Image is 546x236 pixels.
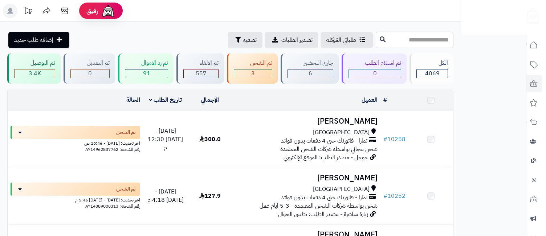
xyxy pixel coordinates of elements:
[125,59,168,67] div: تم رد الاموال
[125,69,168,78] div: 91
[85,203,140,209] span: رقم الشحنة: AY14889008313
[175,53,225,84] a: تم الالغاء 557
[116,129,136,136] span: تم الشحن
[196,69,207,78] span: 557
[522,5,539,24] img: logo
[340,53,408,84] a: تم استلام الطلب 0
[383,192,387,200] span: #
[6,53,62,84] a: تم التوصيل 3.4K
[116,185,136,193] span: تم الشحن
[349,69,401,78] div: 0
[70,59,110,67] div: تم التعديل
[201,96,219,104] a: الإجمالي
[281,36,313,44] span: تصدير الطلبات
[183,59,219,67] div: تم الالغاء
[373,69,377,78] span: 0
[235,117,378,125] h3: [PERSON_NAME]
[71,69,109,78] div: 0
[284,153,368,162] span: جوجل - مصدر الطلب: الموقع الإلكتروني
[383,135,387,144] span: #
[228,32,262,48] button: تصفية
[416,59,448,67] div: الكل
[199,135,221,144] span: 300.0
[288,69,333,78] div: 6
[265,32,318,48] a: تصدير الطلبات
[260,201,378,210] span: شحن بواسطة شركات الشحن المعتمدة - 3-5 ايام عمل
[101,4,115,18] img: ai-face.png
[281,137,367,145] span: تمارا - فاتورتك حتى 4 دفعات بدون فوائد
[234,59,272,67] div: تم الشحن
[117,53,175,84] a: تم رد الاموال 91
[11,139,140,147] div: اخر تحديث: [DATE] - 10:46 ص
[313,128,370,137] span: [GEOGRAPHIC_DATA]
[62,53,117,84] a: تم التعديل 0
[279,53,340,84] a: جاري التحضير 6
[126,96,140,104] a: الحالة
[362,96,378,104] a: العميل
[326,36,356,44] span: طلباتي المُوكلة
[85,146,140,153] span: رقم الشحنة: AY14962837762
[8,32,69,48] a: إضافة طلب جديد
[243,36,257,44] span: تصفية
[309,69,312,78] span: 6
[149,96,182,104] a: تاريخ الطلب
[14,59,55,67] div: تم التوصيل
[14,36,53,44] span: إضافة طلب جديد
[15,69,55,78] div: 3412
[11,196,140,203] div: اخر تحديث: [DATE] - [DATE] 5:46 م
[184,69,218,78] div: 557
[199,192,221,200] span: 127.9
[288,59,333,67] div: جاري التحضير
[251,69,255,78] span: 3
[321,32,373,48] a: طلباتي المُوكلة
[86,7,98,15] span: رفيق
[281,193,367,202] span: تمارا - فاتورتك حتى 4 دفعات بدون فوائد
[19,4,37,20] a: تحديثات المنصة
[278,210,368,219] span: زيارة مباشرة - مصدر الطلب: تطبيق الجوال
[147,187,184,204] span: [DATE] - [DATE] 4:18 م
[148,127,183,152] span: [DATE] - [DATE] 12:30 م
[225,53,279,84] a: تم الشحن 3
[383,135,406,144] a: #10258
[313,185,370,193] span: [GEOGRAPHIC_DATA]
[425,69,440,78] span: 4069
[88,69,92,78] span: 0
[408,53,455,84] a: الكل4069
[143,69,150,78] span: 91
[280,145,378,153] span: شحن مجاني بواسطة شركات الشحن المعتمدة
[349,59,401,67] div: تم استلام الطلب
[235,174,378,182] h3: [PERSON_NAME]
[383,192,406,200] a: #10252
[234,69,272,78] div: 3
[383,96,387,104] a: #
[29,69,41,78] span: 3.4K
